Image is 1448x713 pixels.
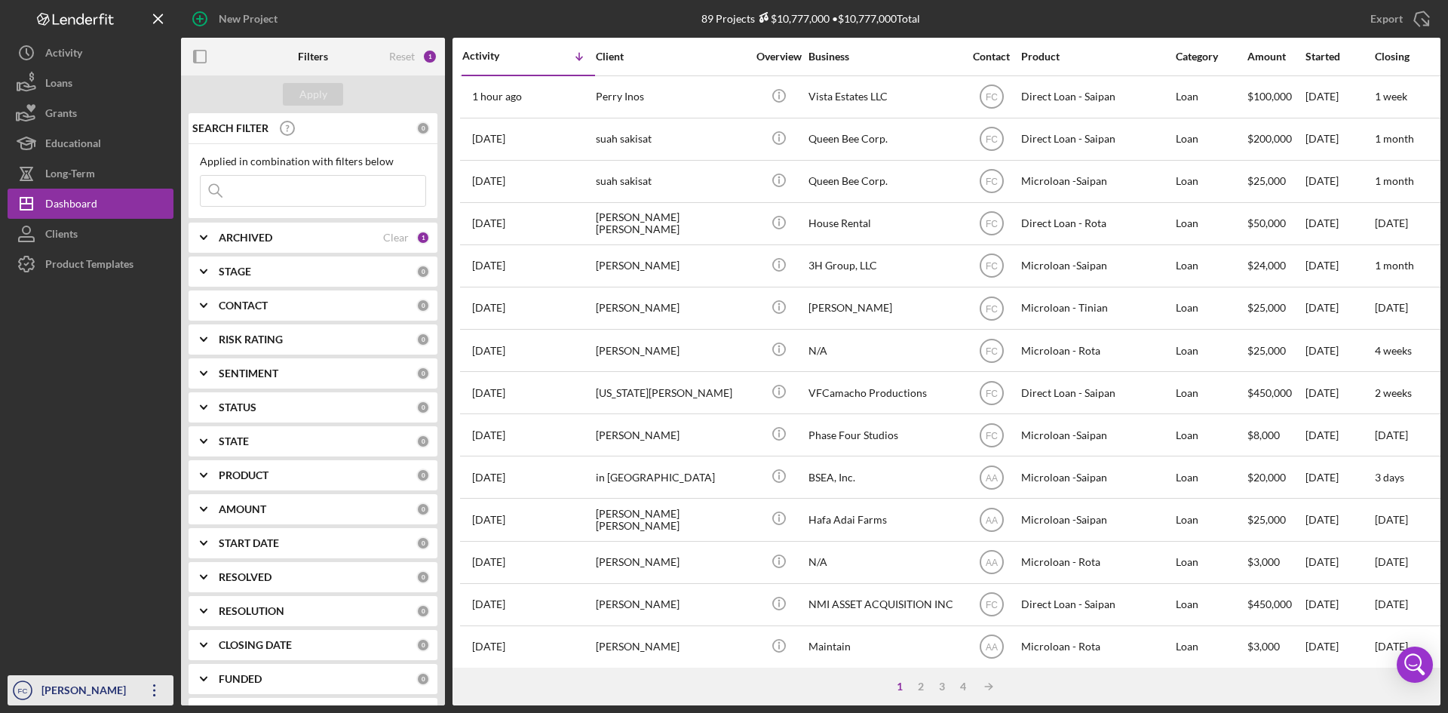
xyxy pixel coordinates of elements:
[986,261,998,272] text: FC
[750,51,807,63] div: Overview
[1375,640,1408,653] time: [DATE]
[416,638,430,652] div: 0
[1176,119,1246,159] div: Loan
[1176,51,1246,63] div: Category
[192,122,268,134] b: SEARCH FILTER
[596,499,747,539] div: [PERSON_NAME] [PERSON_NAME]
[1021,457,1172,497] div: Microloan -Saipan
[219,232,272,244] b: ARCHIVED
[416,401,430,414] div: 0
[472,472,505,484] time: 2025-08-18 10:03
[910,681,931,693] div: 2
[416,333,430,346] div: 0
[986,388,998,398] text: FC
[1375,429,1408,441] time: [DATE]
[1021,627,1172,667] div: Microloan - Rota
[283,83,343,106] button: Apply
[808,499,959,539] div: Hafa Adai Farms
[416,299,430,312] div: 0
[45,189,97,223] div: Dashboard
[1305,161,1373,201] div: [DATE]
[472,302,505,314] time: 2025-09-17 03:22
[701,12,920,25] div: 89 Projects • $10,777,000 Total
[422,49,437,64] div: 1
[1176,161,1246,201] div: Loan
[1247,259,1286,272] span: $24,000
[8,158,173,189] a: Long-Term
[808,542,959,582] div: N/A
[8,219,173,249] button: Clients
[219,639,292,651] b: CLOSING DATE
[1021,161,1172,201] div: Microloan -Saipan
[416,121,430,135] div: 0
[808,161,959,201] div: Queen Bee Corp.
[985,472,997,483] text: AA
[45,68,72,102] div: Loans
[472,429,505,441] time: 2025-08-22 02:35
[986,600,998,610] text: FC
[1305,499,1373,539] div: [DATE]
[1305,51,1373,63] div: Started
[416,231,430,244] div: 1
[808,119,959,159] div: Queen Bee Corp.
[1176,330,1246,370] div: Loan
[1021,499,1172,539] div: Microloan -Saipan
[1176,499,1246,539] div: Loan
[1021,51,1172,63] div: Product
[389,51,415,63] div: Reset
[755,12,830,25] div: $10,777,000
[889,681,910,693] div: 1
[1176,457,1246,497] div: Loan
[808,457,959,497] div: BSEA, Inc.
[1375,471,1404,484] time: 3 days
[200,155,426,167] div: Applied in combination with filters below
[1305,330,1373,370] div: [DATE]
[596,415,747,455] div: [PERSON_NAME]
[596,457,747,497] div: in [GEOGRAPHIC_DATA]
[596,330,747,370] div: [PERSON_NAME]
[8,189,173,219] button: Dashboard
[1375,513,1408,526] time: [DATE]
[472,514,505,526] time: 2025-08-14 05:40
[986,430,998,441] text: FC
[462,50,529,62] div: Activity
[472,641,505,653] time: 2025-07-25 02:15
[1021,246,1172,286] div: Microloan -Saipan
[1355,4,1440,34] button: Export
[596,585,747,625] div: [PERSON_NAME]
[472,217,505,229] time: 2025-09-17 09:58
[472,598,505,610] time: 2025-07-31 05:31
[219,469,268,481] b: PRODUCT
[1247,90,1292,103] span: $100,000
[416,265,430,278] div: 0
[1021,288,1172,328] div: Microloan - Tinian
[416,435,430,448] div: 0
[1375,174,1414,187] time: 1 month
[219,401,256,413] b: STATUS
[219,537,279,549] b: START DATE
[986,346,998,356] text: FC
[181,4,293,34] button: New Project
[472,260,505,272] time: 2025-09-17 05:43
[472,556,505,568] time: 2025-08-10 23:09
[416,672,430,686] div: 0
[596,542,747,582] div: [PERSON_NAME]
[45,158,95,192] div: Long-Term
[1176,627,1246,667] div: Loan
[953,681,974,693] div: 4
[1247,51,1304,63] div: Amount
[416,536,430,550] div: 0
[1305,77,1373,117] div: [DATE]
[1021,415,1172,455] div: Microloan -Saipan
[808,585,959,625] div: NMI ASSET ACQUISITION INC
[808,288,959,328] div: [PERSON_NAME]
[1375,598,1408,610] time: [DATE]
[963,51,1020,63] div: Contact
[596,161,747,201] div: suah sakisat
[383,232,409,244] div: Clear
[1176,246,1246,286] div: Loan
[596,627,747,667] div: [PERSON_NAME]
[986,219,998,229] text: FC
[985,515,997,526] text: AA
